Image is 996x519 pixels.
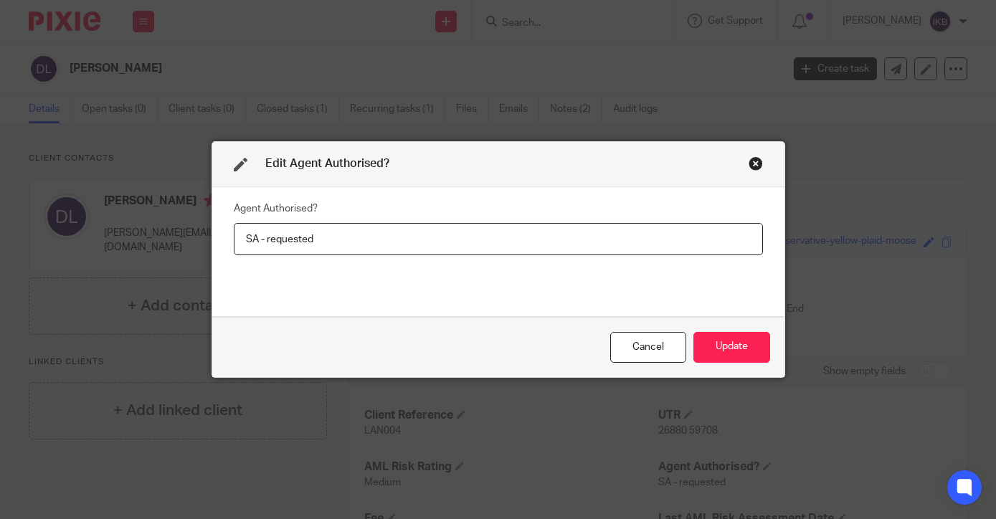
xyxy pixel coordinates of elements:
[234,223,763,255] input: Agent Authorised?
[610,332,686,363] div: Close this dialog window
[234,201,318,216] label: Agent Authorised?
[265,158,389,169] span: Edit Agent Authorised?
[693,332,770,363] button: Update
[749,156,763,171] div: Close this dialog window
